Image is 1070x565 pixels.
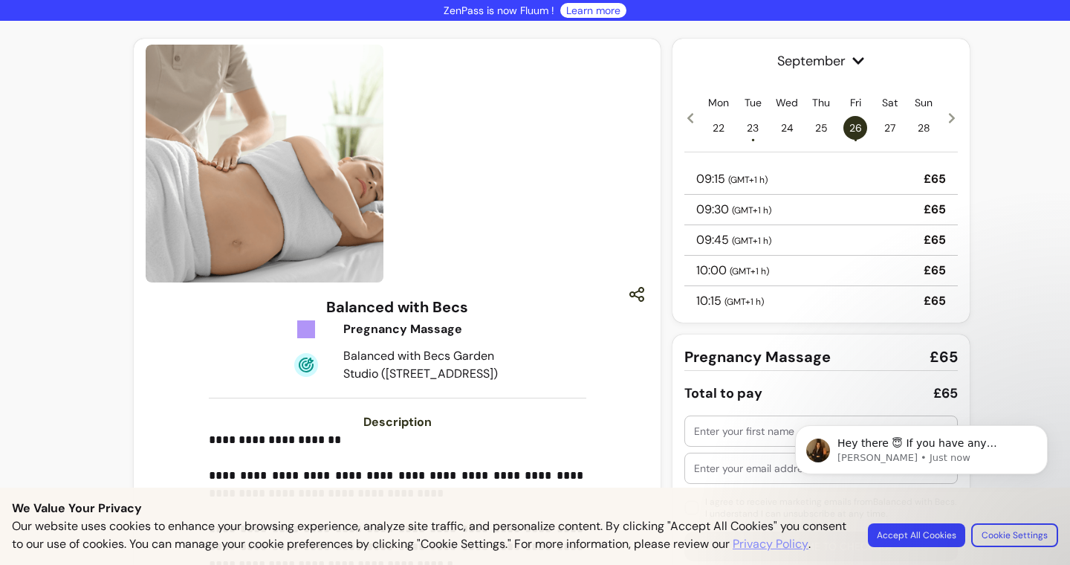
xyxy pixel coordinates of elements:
[854,132,857,147] span: •
[343,320,519,338] div: Pregnancy Massage
[12,517,850,553] p: Our website uses cookies to enhance your browsing experience, analyze site traffic, and personali...
[694,424,948,439] input: Enter your first name
[773,394,1070,558] iframe: Intercom notifications message
[843,116,867,140] span: 26
[684,383,762,404] div: Total to pay
[912,116,936,140] span: 28
[745,95,762,110] p: Tue
[924,231,946,249] p: £65
[444,3,554,18] p: ZenPass is now Fluum !
[878,116,901,140] span: 27
[924,170,946,188] p: £65
[696,262,769,280] p: 10:00
[915,95,933,110] p: Sun
[732,204,771,216] span: ( GMT+1 h )
[707,116,730,140] span: 22
[732,235,771,247] span: ( GMT+1 h )
[684,51,958,71] span: September
[209,413,586,431] h3: Description
[566,3,620,18] a: Learn more
[696,201,771,219] p: 09:30
[882,95,898,110] p: Sat
[741,116,765,140] span: 23
[728,174,768,186] span: ( GMT+1 h )
[776,95,798,110] p: Wed
[696,231,771,249] p: 09:45
[930,346,958,367] span: £65
[809,116,833,140] span: 25
[696,292,764,310] p: 10:15
[924,292,946,310] p: £65
[708,95,729,110] p: Mon
[724,296,764,308] span: ( GMT+1 h )
[812,95,830,110] p: Thu
[933,383,958,404] div: £65
[751,132,755,147] span: •
[326,297,468,317] h3: Balanced with Becs
[684,346,831,367] span: Pregnancy Massage
[146,45,383,282] img: https://d3pz9znudhj10h.cloudfront.net/69a43b18-2d7d-4131-b5f8-49e6d97325aa
[850,95,861,110] p: Fri
[294,317,318,341] img: Tickets Icon
[924,262,946,280] p: £65
[775,116,799,140] span: 24
[924,201,946,219] p: £65
[696,170,768,188] p: 09:15
[343,347,519,383] div: Balanced with Becs Garden Studio ([STREET_ADDRESS])
[12,500,1058,517] p: We Value Your Privacy
[694,461,948,476] input: Enter your email address
[733,535,808,553] a: Privacy Policy
[730,265,769,277] span: ( GMT+1 h )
